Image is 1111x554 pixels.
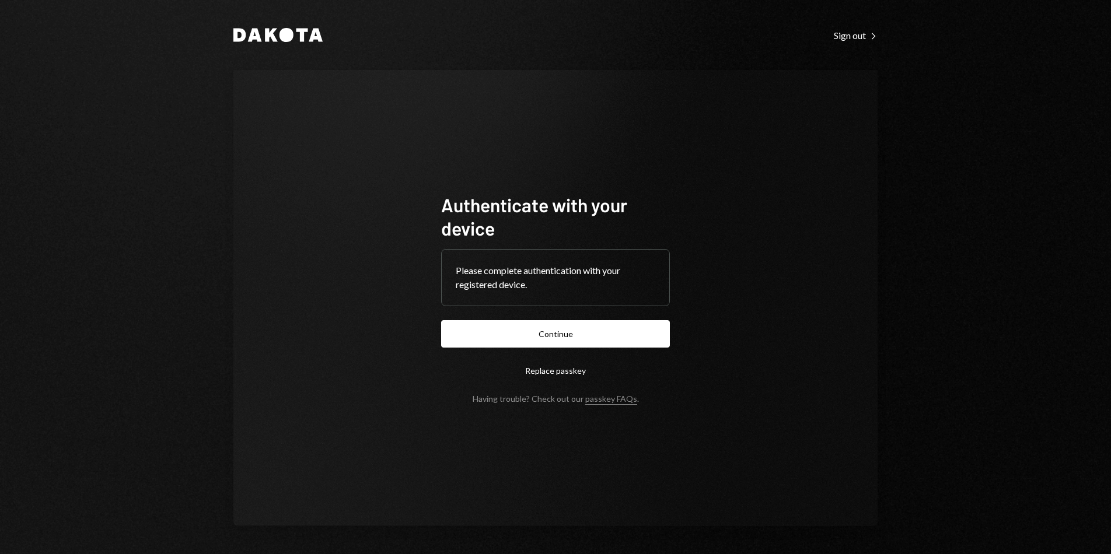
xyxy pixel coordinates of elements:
[441,357,670,384] button: Replace passkey
[441,320,670,348] button: Continue
[834,30,878,41] div: Sign out
[585,394,637,405] a: passkey FAQs
[834,29,878,41] a: Sign out
[456,264,655,292] div: Please complete authentication with your registered device.
[441,193,670,240] h1: Authenticate with your device
[473,394,639,404] div: Having trouble? Check out our .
